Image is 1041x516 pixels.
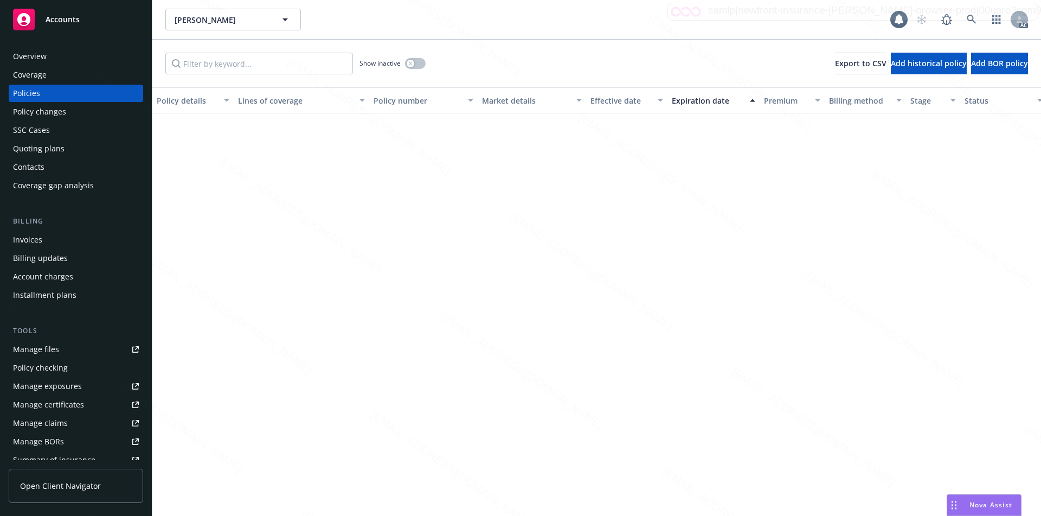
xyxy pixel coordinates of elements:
[910,95,944,106] div: Stage
[9,158,143,176] a: Contacts
[891,53,967,74] button: Add historical policy
[947,494,1021,516] button: Nova Assist
[13,433,64,450] div: Manage BORs
[9,286,143,304] a: Installment plans
[9,268,143,285] a: Account charges
[969,500,1012,509] span: Nova Assist
[13,415,68,432] div: Manage claims
[13,231,42,249] div: Invoices
[891,58,967,68] span: Add historical policy
[936,9,958,30] a: Report a Bug
[760,87,825,113] button: Premium
[20,480,101,492] span: Open Client Navigator
[9,216,143,227] div: Billing
[829,95,890,106] div: Billing method
[13,48,47,65] div: Overview
[764,95,808,106] div: Premium
[9,378,143,395] a: Manage exposures
[359,59,401,68] span: Show inactive
[9,451,143,469] a: Summary of insurance
[835,53,886,74] button: Export to CSV
[9,396,143,413] a: Manage certificates
[165,53,353,74] input: Filter by keyword...
[13,177,94,194] div: Coverage gap analysis
[13,140,65,157] div: Quoting plans
[590,95,651,106] div: Effective date
[672,95,743,106] div: Expiration date
[13,396,84,413] div: Manage certificates
[13,250,68,267] div: Billing updates
[175,14,268,26] span: [PERSON_NAME]
[9,341,143,358] a: Manage files
[234,87,369,113] button: Lines of coverage
[13,103,66,120] div: Policy changes
[911,9,933,30] a: Start snowing
[9,66,143,84] a: Coverage
[152,87,234,113] button: Policy details
[9,231,143,249] a: Invoices
[961,9,982,30] a: Search
[971,58,1028,68] span: Add BOR policy
[238,95,353,106] div: Lines of coverage
[986,9,1007,30] a: Switch app
[13,268,73,285] div: Account charges
[13,359,68,377] div: Policy checking
[13,451,95,469] div: Summary of insurance
[165,9,301,30] button: [PERSON_NAME]
[9,85,143,102] a: Policies
[586,87,667,113] button: Effective date
[835,58,886,68] span: Export to CSV
[13,122,50,139] div: SSC Cases
[965,95,1031,106] div: Status
[157,95,217,106] div: Policy details
[947,495,961,515] div: Drag to move
[13,158,44,176] div: Contacts
[46,15,80,24] span: Accounts
[9,48,143,65] a: Overview
[9,122,143,139] a: SSC Cases
[13,85,40,102] div: Policies
[9,140,143,157] a: Quoting plans
[971,53,1028,74] button: Add BOR policy
[9,359,143,377] a: Policy checking
[9,415,143,432] a: Manage claims
[13,286,76,304] div: Installment plans
[9,326,143,336] div: Tools
[9,103,143,120] a: Policy changes
[9,433,143,450] a: Manage BORs
[9,4,143,35] a: Accounts
[482,95,570,106] div: Market details
[9,250,143,267] a: Billing updates
[13,341,59,358] div: Manage files
[13,66,47,84] div: Coverage
[667,87,760,113] button: Expiration date
[13,378,82,395] div: Manage exposures
[369,87,478,113] button: Policy number
[906,87,960,113] button: Stage
[825,87,906,113] button: Billing method
[374,95,461,106] div: Policy number
[9,177,143,194] a: Coverage gap analysis
[478,87,586,113] button: Market details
